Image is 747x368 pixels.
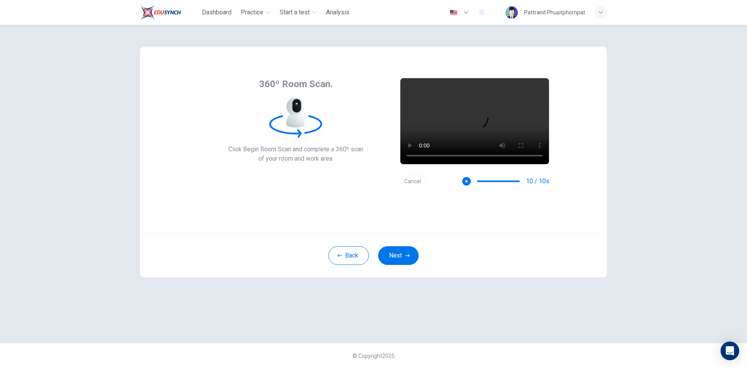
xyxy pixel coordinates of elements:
button: Back [328,246,369,265]
span: Dashboard [202,8,231,17]
span: Practice [241,8,263,17]
span: 10 / 10s [526,177,549,186]
img: Train Test logo [140,5,181,20]
span: Analysis [326,8,349,17]
div: Pattranit Phusitphornpat [524,8,585,17]
button: Cancel [400,174,425,189]
span: 360º Room Scan. [259,78,333,90]
div: Open Intercom Messenger [721,342,739,360]
img: Profile picture [505,6,518,19]
a: Train Test logo [140,5,199,20]
img: en [449,10,458,16]
button: Start a test [277,5,320,19]
span: Click Begin Room Scan and complete a 360º scan [228,145,363,154]
button: Practice [238,5,274,19]
button: Next [378,246,419,265]
span: © Copyright 2025 [352,353,395,359]
button: Analysis [323,5,352,19]
span: of your room and work area. [228,154,363,163]
button: Dashboard [199,5,235,19]
span: Start a test [280,8,310,17]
